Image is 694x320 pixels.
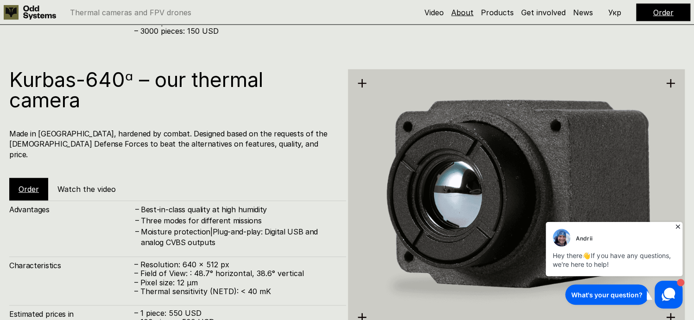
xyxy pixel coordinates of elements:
[141,227,337,247] h4: Moisture protection|Plug-and-play: Digital USB and analog CVBS outputs
[134,27,337,36] p: – 3000 pieces: 150 USD
[653,8,674,17] a: Order
[424,8,444,17] a: Video
[543,219,685,311] iframe: HelpCrunch
[134,309,337,318] p: – 1 piece: 550 USD
[608,9,621,16] p: Укр
[9,204,134,215] h4: Advantages
[481,8,514,17] a: Products
[134,269,337,278] p: – Field of View: : 48.7° horizontal, 38.6° vertical
[521,8,566,17] a: Get involved
[135,226,139,236] h4: –
[135,203,139,214] h4: –
[19,185,39,194] a: Order
[134,287,337,296] p: – Thermal sensitivity (NETD): < 40 mK
[57,184,116,194] h5: Watch the video
[134,260,337,269] p: – Resolution: 640 x 512 px
[9,260,134,271] h4: Characteristics
[135,215,139,225] h4: –
[9,129,337,160] h4: Made in [GEOGRAPHIC_DATA], hardened by combat. Designed based on the requests of the [DEMOGRAPHIC...
[141,204,337,215] h4: Best-in-class quality at high humidity
[134,278,337,287] p: – Pixel size: 12 µm
[70,9,191,16] p: Thermal cameras and FPV drones
[141,215,337,226] h4: Three modes for different missions
[451,8,473,17] a: About
[9,69,337,110] h1: Kurbas-640ᵅ – our thermal camera
[573,8,593,17] a: News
